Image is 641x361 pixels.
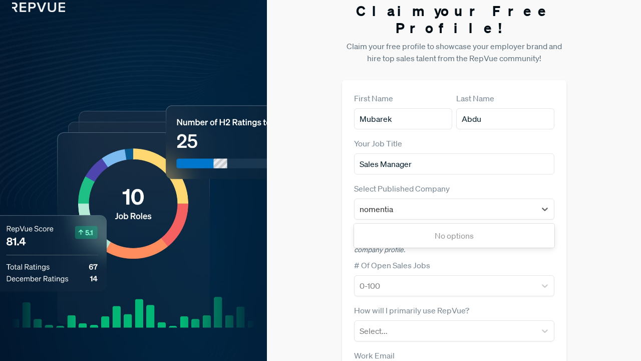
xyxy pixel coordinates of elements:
[354,226,554,246] div: No options
[354,92,393,104] label: First Name
[354,137,402,149] label: Your Job Title
[342,3,566,36] h3: Claim your Free Profile!
[342,40,566,64] p: Claim your free profile to showcase your employer brand and hire top sales talent from the RepVue...
[354,108,452,129] input: First Name
[354,183,450,195] label: Select Published Company
[354,259,430,271] label: # Of Open Sales Jobs
[456,92,494,104] label: Last Name
[354,304,469,316] label: How will I primarily use RepVue?
[354,153,554,174] input: Title
[456,108,554,129] input: Last Name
